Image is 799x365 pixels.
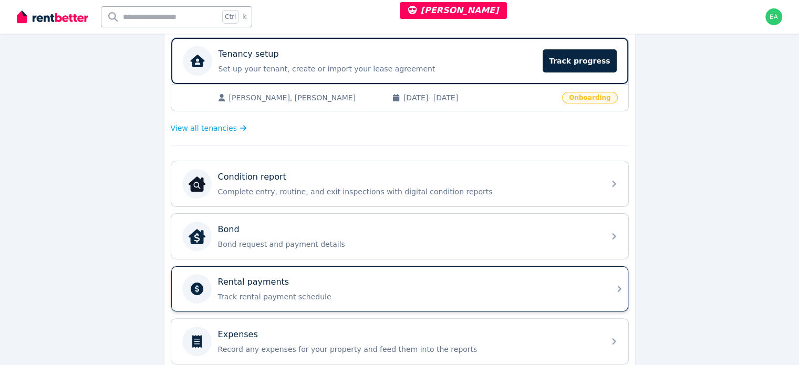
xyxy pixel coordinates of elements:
[222,10,238,24] span: Ctrl
[171,123,247,133] a: View all tenancies
[219,64,537,74] p: Set up your tenant, create or import your lease agreement
[189,228,205,245] img: Bond
[218,328,258,341] p: Expenses
[543,49,616,72] span: Track progress
[243,13,246,21] span: k
[218,186,598,197] p: Complete entry, routine, and exit inspections with digital condition reports
[218,344,598,354] p: Record any expenses for your property and feed them into the reports
[171,319,628,364] a: ExpensesRecord any expenses for your property and feed them into the reports
[219,48,279,60] p: Tenancy setup
[562,92,617,103] span: Onboarding
[171,161,628,206] a: Condition reportCondition reportComplete entry, routine, and exit inspections with digital condit...
[218,171,286,183] p: Condition report
[171,123,237,133] span: View all tenancies
[218,276,289,288] p: Rental payments
[189,175,205,192] img: Condition report
[218,223,240,236] p: Bond
[171,266,628,311] a: Rental paymentsTrack rental payment schedule
[171,214,628,259] a: BondBondBond request and payment details
[218,291,598,302] p: Track rental payment schedule
[171,38,628,84] a: Tenancy setupSet up your tenant, create or import your lease agreementTrack progress
[765,8,782,25] img: earl@rentbetter.com.au
[403,92,556,103] span: [DATE] - [DATE]
[229,92,381,103] span: [PERSON_NAME], [PERSON_NAME]
[218,239,598,249] p: Bond request and payment details
[17,9,88,25] img: RentBetter
[408,5,499,15] span: [PERSON_NAME]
